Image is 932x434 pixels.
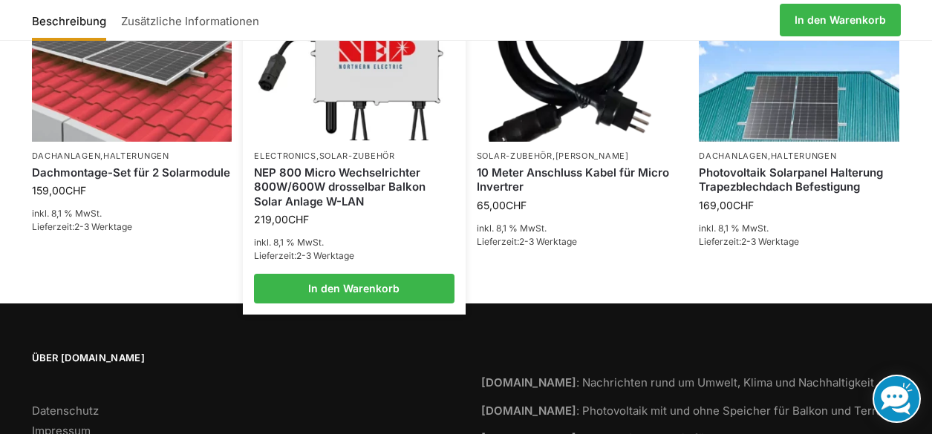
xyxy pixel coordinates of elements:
a: NEP 800 Micro Wechselrichter 800W/600W drosselbar Balkon Solar Anlage W-LAN [254,165,454,209]
a: [PERSON_NAME] [555,151,629,161]
p: , [699,151,899,162]
a: Dachanlagen [32,151,101,161]
a: [DOMAIN_NAME]: Photovoltaik mit und ohne Speicher für Balkon und Terrasse [481,404,901,418]
span: 2-3 Werktage [519,236,577,247]
span: 2-3 Werktage [741,236,799,247]
span: CHF [288,213,309,226]
a: 10 Meter Anschluss Kabel für Micro Invertrer [477,165,677,194]
span: Lieferzeit: [254,250,354,261]
a: [DOMAIN_NAME]: Nachrichten rund um Umwelt, Klima und Nachhaltigkeit [481,375,874,389]
span: 2-3 Werktage [296,250,354,261]
strong: [DOMAIN_NAME] [481,404,576,418]
strong: [DOMAIN_NAME] [481,375,576,389]
a: Halterungen [103,151,169,161]
bdi: 65,00 [477,199,527,211]
span: CHF [506,199,527,211]
span: Über [DOMAIN_NAME] [32,351,452,366]
p: , [32,151,232,162]
a: Solar-Zubehör [477,151,553,161]
p: inkl. 8,1 % MwSt. [477,222,677,235]
p: inkl. 8,1 % MwSt. [699,222,899,235]
a: Dachanlagen [699,151,768,161]
a: Electronics [254,151,316,161]
span: Lieferzeit: [699,236,799,247]
a: In den Warenkorb legen: „NEP 800 Micro Wechselrichter 800W/600W drosselbar Balkon Solar Anlage W-... [254,274,454,303]
span: Lieferzeit: [32,221,132,232]
span: Lieferzeit: [477,236,577,247]
span: 2-3 Werktage [74,221,132,232]
bdi: 169,00 [699,199,754,211]
a: Photovoltaik Solarpanel Halterung Trapezblechdach Befestigung [699,165,899,194]
span: CHF [733,199,754,211]
a: Halterungen [771,151,837,161]
p: , [477,151,677,162]
p: inkl. 8,1 % MwSt. [254,236,454,249]
a: Datenschutz [32,404,99,418]
a: Solar-Zubehör [319,151,395,161]
bdi: 219,00 [254,213,309,226]
span: CHF [65,184,86,197]
bdi: 159,00 [32,184,86,197]
p: inkl. 8,1 % MwSt. [32,207,232,220]
p: , [254,151,454,162]
a: Dachmontage-Set für 2 Solarmodule [32,165,232,180]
